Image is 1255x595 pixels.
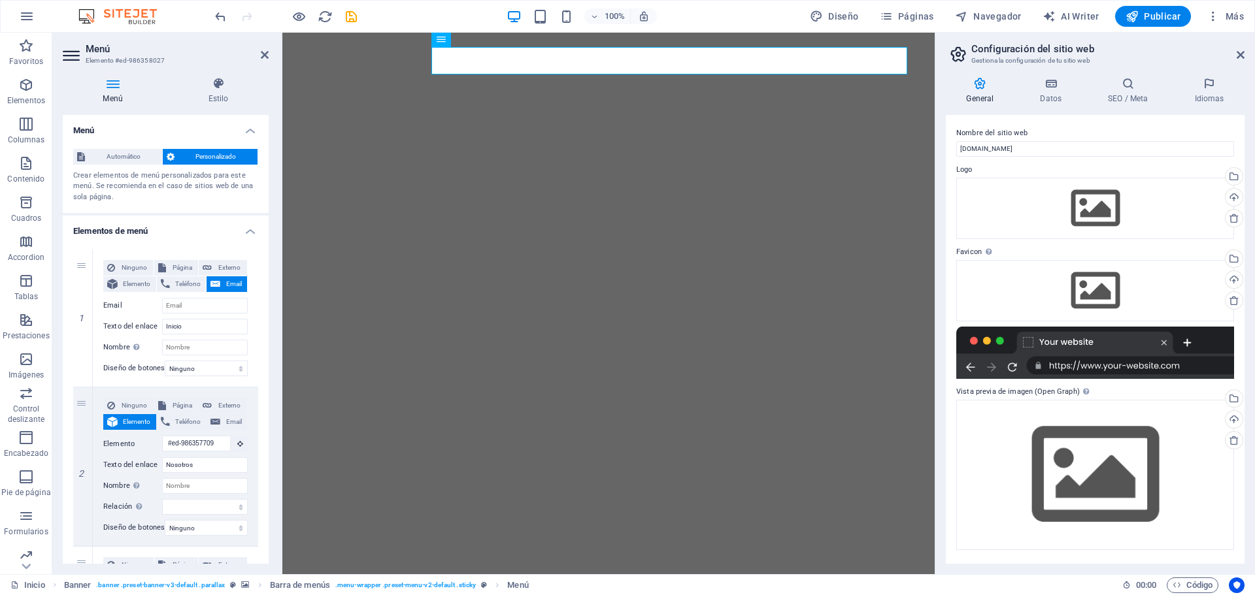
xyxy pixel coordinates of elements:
p: Imágenes [8,370,44,380]
button: 100% [584,8,631,24]
button: Ninguno [103,398,154,413]
button: reload [317,8,333,24]
p: Contenido [7,174,44,184]
p: Favoritos [9,56,43,67]
label: Texto del enlace [103,457,162,473]
input: Texto del enlace... [162,319,248,334]
input: Texto del enlace... [162,457,248,473]
button: Más [1201,6,1249,27]
i: Guardar (Ctrl+S) [344,9,359,24]
span: Ninguno [119,260,150,276]
button: Ninguno [103,557,154,573]
span: Ninguno [119,557,150,573]
label: Nombre [103,478,162,494]
button: Navegador [950,6,1027,27]
em: 2 [72,468,91,479]
span: Email [224,414,243,430]
span: 00 00 [1136,577,1156,593]
h4: Menú [63,77,168,105]
span: Externo [216,398,243,413]
i: Este elemento es un preajuste personalizable [230,581,236,588]
button: Página [154,260,199,276]
label: Logo [956,162,1234,178]
nav: breadcrumb [64,577,529,593]
span: Página [170,557,195,573]
h3: Elemento #ed-986358027 [86,55,243,67]
h3: Gestiona la configuración de tu sitio web [971,55,1218,67]
label: Diseño de botones [103,361,165,376]
button: Elemento [103,414,156,430]
label: Favicon [956,244,1234,260]
button: Haz clic para salir del modo de previsualización y seguir editando [291,8,307,24]
button: Externo [199,398,247,413]
button: Página [154,398,199,413]
button: Publicar [1115,6,1192,27]
button: Página [154,557,199,573]
button: Teléfono [157,414,207,430]
button: AI Writer [1037,6,1105,27]
h6: 100% [604,8,625,24]
span: Personalizado [178,149,254,165]
label: Relación [103,499,162,515]
h2: Configuración del sitio web [971,43,1245,55]
label: Texto del enlace [103,319,162,334]
label: Elemento [103,436,162,452]
button: Usercentrics [1229,577,1245,593]
label: Nombre [103,340,162,355]
button: Diseño [805,6,864,27]
button: save [343,8,359,24]
span: . menu-wrapper .preset-menu-v2-default .sticky [335,577,476,593]
em: 1 [72,313,91,323]
div: Selecciona archivos del administrador de archivos, de la galería de fotos o carga archivo(s) [956,260,1234,321]
button: Email [207,414,247,430]
span: Elemento [122,414,152,430]
span: Teléfono [174,414,203,430]
span: Código [1173,577,1213,593]
span: Publicar [1126,10,1181,23]
button: Ninguno [103,260,154,276]
h4: General [946,77,1020,105]
button: Páginas [875,6,939,27]
span: Haz clic para seleccionar y doble clic para editar [507,577,528,593]
input: Nombre... [956,141,1234,157]
button: Email [207,276,247,292]
p: Encabezado [4,448,48,458]
i: Deshacer: Cambiar elementos de menú (Ctrl+Z) [213,9,228,24]
i: Volver a cargar página [318,9,333,24]
img: Editor Logo [75,8,173,24]
i: Al redimensionar, ajustar el nivel de zoom automáticamente para ajustarse al dispositivo elegido. [638,10,650,22]
span: . banner .preset-banner-v3-default .parallax [96,577,225,593]
button: Externo [199,260,247,276]
p: Prestaciones [3,330,49,341]
input: Nombre [162,478,248,494]
span: AI Writer [1043,10,1099,23]
h4: SEO / Meta [1088,77,1174,105]
input: Ningún elemento seleccionado [162,436,231,451]
h4: Datos [1020,77,1088,105]
span: Elemento [122,276,152,292]
h4: Menú [63,115,269,138]
label: Vista previa de imagen (Open Graph) [956,384,1234,400]
div: Selecciona archivos del administrador de archivos, de la galería de fotos o carga archivo(s) [956,400,1234,549]
a: Haz clic para cancelar la selección y doble clic para abrir páginas [10,577,45,593]
button: Elemento [103,276,156,292]
span: Externo [216,557,243,573]
h4: Estilo [168,77,269,105]
button: Teléfono [157,276,207,292]
span: Navegador [955,10,1022,23]
span: Página [170,260,195,276]
button: Personalizado [163,149,258,165]
span: : [1145,580,1147,590]
button: Automático [73,149,162,165]
p: Tablas [14,291,39,302]
span: Teléfono [174,276,203,292]
span: Más [1207,10,1244,23]
input: Nombre [162,340,248,355]
button: Externo [199,557,247,573]
button: Código [1167,577,1218,593]
button: undo [212,8,228,24]
p: Pie de página [1,487,50,498]
span: Página [170,398,195,413]
p: Accordion [8,252,44,263]
span: Páginas [880,10,934,23]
